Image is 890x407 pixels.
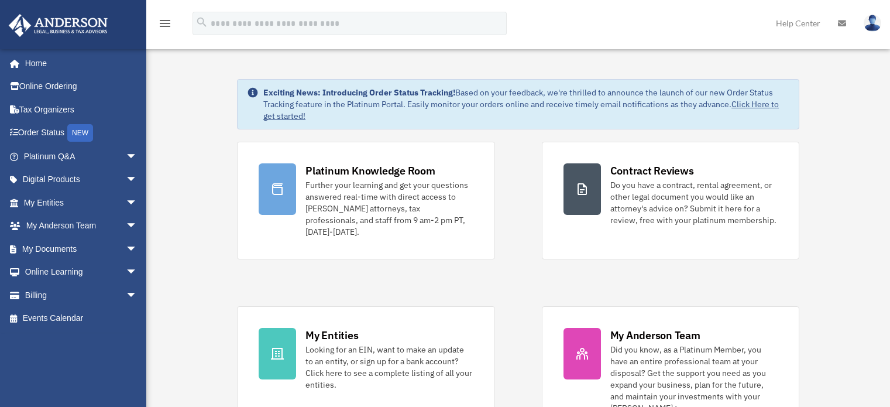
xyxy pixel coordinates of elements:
a: menu [158,20,172,30]
i: menu [158,16,172,30]
img: Anderson Advisors Platinum Portal [5,14,111,37]
a: Online Ordering [8,75,155,98]
a: Billingarrow_drop_down [8,283,155,307]
span: arrow_drop_down [126,237,149,261]
a: Tax Organizers [8,98,155,121]
span: arrow_drop_down [126,261,149,285]
a: Platinum Q&Aarrow_drop_down [8,145,155,168]
div: My Anderson Team [610,328,700,343]
a: Digital Productsarrow_drop_down [8,168,155,191]
div: Further your learning and get your questions answered real-time with direct access to [PERSON_NAM... [305,179,473,238]
a: Contract Reviews Do you have a contract, rental agreement, or other legal document you would like... [542,142,799,259]
strong: Exciting News: Introducing Order Status Tracking! [263,87,455,98]
a: Events Calendar [8,307,155,330]
span: arrow_drop_down [126,191,149,215]
div: Based on your feedback, we're thrilled to announce the launch of our new Order Status Tracking fe... [263,87,789,122]
div: Do you have a contract, rental agreement, or other legal document you would like an attorney's ad... [610,179,778,226]
a: Click Here to get started! [263,99,779,121]
div: My Entities [305,328,358,343]
span: arrow_drop_down [126,214,149,238]
i: search [195,16,208,29]
img: User Pic [864,15,881,32]
a: My Anderson Teamarrow_drop_down [8,214,155,238]
div: Contract Reviews [610,163,694,178]
a: Order StatusNEW [8,121,155,145]
div: Platinum Knowledge Room [305,163,435,178]
span: arrow_drop_down [126,283,149,307]
a: Platinum Knowledge Room Further your learning and get your questions answered real-time with dire... [237,142,494,259]
div: NEW [67,124,93,142]
div: Looking for an EIN, want to make an update to an entity, or sign up for a bank account? Click her... [305,344,473,391]
a: My Entitiesarrow_drop_down [8,191,155,214]
span: arrow_drop_down [126,145,149,169]
span: arrow_drop_down [126,168,149,192]
a: Home [8,52,149,75]
a: My Documentsarrow_drop_down [8,237,155,261]
a: Online Learningarrow_drop_down [8,261,155,284]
